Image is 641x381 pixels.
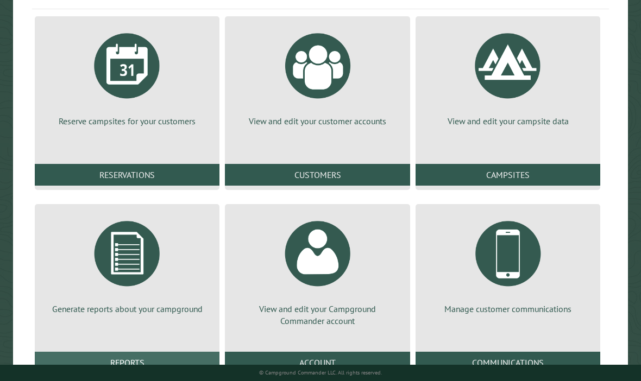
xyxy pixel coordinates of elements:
a: Campsites [416,164,600,186]
small: © Campground Commander LLC. All rights reserved. [259,369,382,376]
p: Generate reports about your campground [48,303,206,315]
a: Communications [416,352,600,373]
a: Account [225,352,410,373]
p: View and edit your Campground Commander account [238,303,397,327]
a: View and edit your Campground Commander account [238,213,397,327]
a: Customers [225,164,410,186]
a: Reserve campsites for your customers [48,25,206,127]
a: Reports [35,352,219,373]
p: Reserve campsites for your customers [48,115,206,127]
a: Manage customer communications [429,213,587,315]
p: View and edit your customer accounts [238,115,397,127]
a: View and edit your customer accounts [238,25,397,127]
p: Manage customer communications [429,303,587,315]
a: Reservations [35,164,219,186]
a: View and edit your campsite data [429,25,587,127]
p: View and edit your campsite data [429,115,587,127]
a: Generate reports about your campground [48,213,206,315]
